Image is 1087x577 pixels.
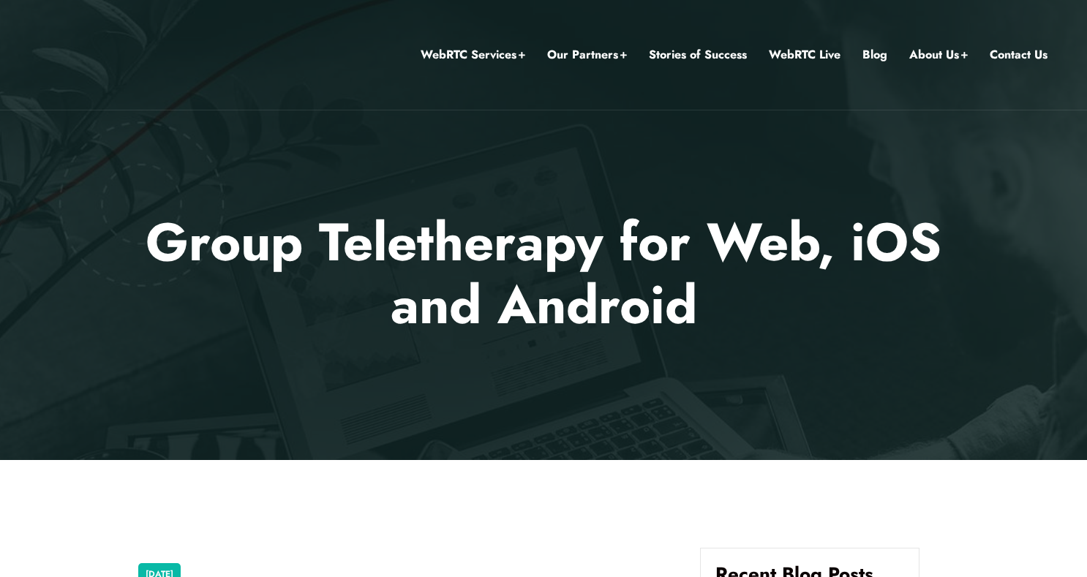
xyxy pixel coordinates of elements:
[547,45,627,64] a: Our Partners
[421,45,525,64] a: WebRTC Services
[649,45,747,64] a: Stories of Success
[990,45,1047,64] a: Contact Us
[862,45,887,64] a: Blog
[769,45,840,64] a: WebRTC Live
[116,211,972,337] p: Group Teletherapy for Web, iOS and Android
[909,45,968,64] a: About Us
